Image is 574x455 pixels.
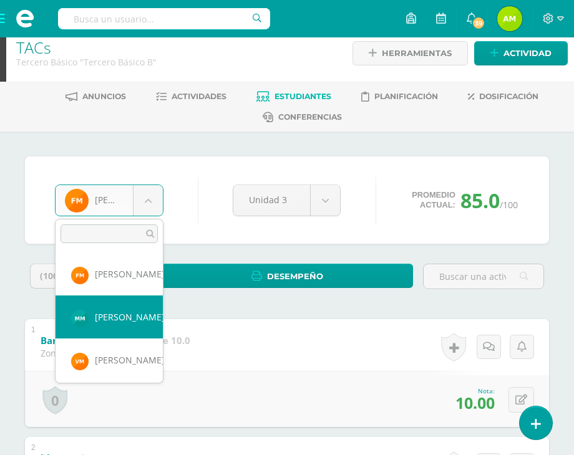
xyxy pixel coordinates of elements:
[95,311,165,323] span: [PERSON_NAME]
[95,354,165,366] span: [PERSON_NAME]
[71,267,89,284] img: 11c8a4aa8ada7f05c79f94ace6860694.png
[71,310,89,327] img: e65c6893d41c83c09d36271d70c15863.png
[95,268,165,280] span: [PERSON_NAME]
[71,353,89,370] img: 71725aa1e1c80f77f885ff5874b6f67f.png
